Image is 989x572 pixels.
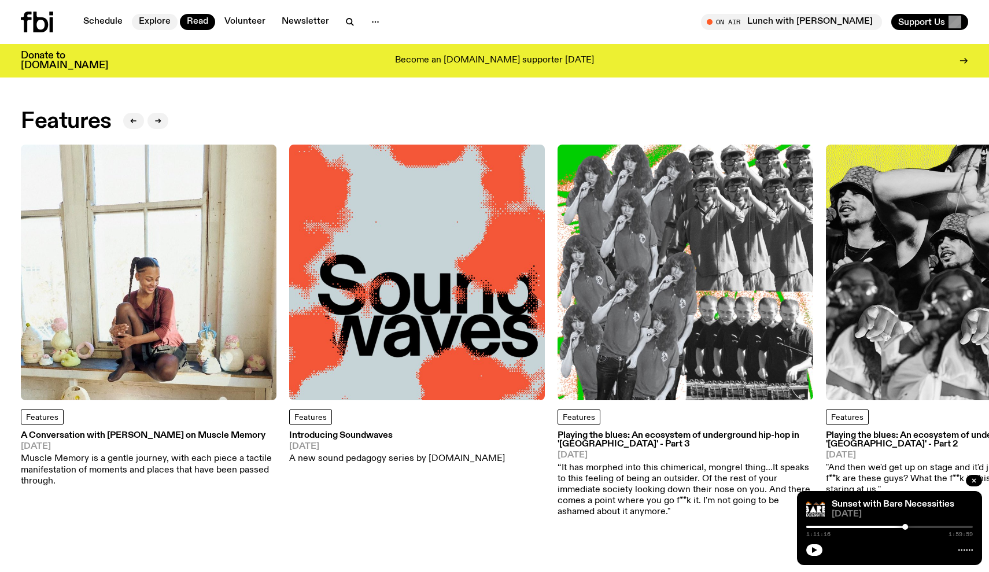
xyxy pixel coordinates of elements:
[898,17,945,27] span: Support Us
[289,409,332,425] a: Features
[558,463,813,518] p: “It has morphed into this chimerical, mongrel thing...It speaks to this feeling of being an outsi...
[21,409,64,425] a: Features
[558,431,813,449] h3: Playing the blues: An ecosystem of underground hip-hop in '[GEOGRAPHIC_DATA]' - Part 3
[289,453,505,464] p: A new sound pedagogy series by [DOMAIN_NAME]
[294,414,327,422] span: Features
[806,532,831,537] span: 1:11:16
[701,14,882,30] button: On AirLunch with [PERSON_NAME]
[832,510,973,519] span: [DATE]
[21,431,276,487] a: A Conversation with [PERSON_NAME] on Muscle Memory[DATE]Muscle Memory is a gentle journey, with e...
[806,500,825,519] img: Bare Necessities
[949,532,973,537] span: 1:59:59
[289,145,545,400] img: The text Sound waves, with one word stacked upon another, in black text on a bluish-gray backgrou...
[21,442,276,451] span: [DATE]
[217,14,272,30] a: Volunteer
[826,409,869,425] a: Features
[831,414,863,422] span: Features
[832,500,954,509] a: Sunset with Bare Necessities
[558,409,600,425] a: Features
[275,14,336,30] a: Newsletter
[558,431,813,518] a: Playing the blues: An ecosystem of underground hip-hop in '[GEOGRAPHIC_DATA]' - Part 3[DATE]“It h...
[21,111,112,132] h2: Features
[891,14,968,30] button: Support Us
[289,431,505,440] h3: Introducing Soundwaves
[21,453,276,487] p: Muscle Memory is a gentle journey, with each piece a tactile manifestation of moments and places ...
[21,51,108,71] h3: Donate to [DOMAIN_NAME]
[132,14,178,30] a: Explore
[289,442,505,451] span: [DATE]
[21,431,276,440] h3: A Conversation with [PERSON_NAME] on Muscle Memory
[180,14,215,30] a: Read
[289,431,505,465] a: Introducing Soundwaves[DATE]A new sound pedagogy series by [DOMAIN_NAME]
[558,451,813,460] span: [DATE]
[563,414,595,422] span: Features
[26,414,58,422] span: Features
[395,56,594,66] p: Become an [DOMAIN_NAME] supporter [DATE]
[76,14,130,30] a: Schedule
